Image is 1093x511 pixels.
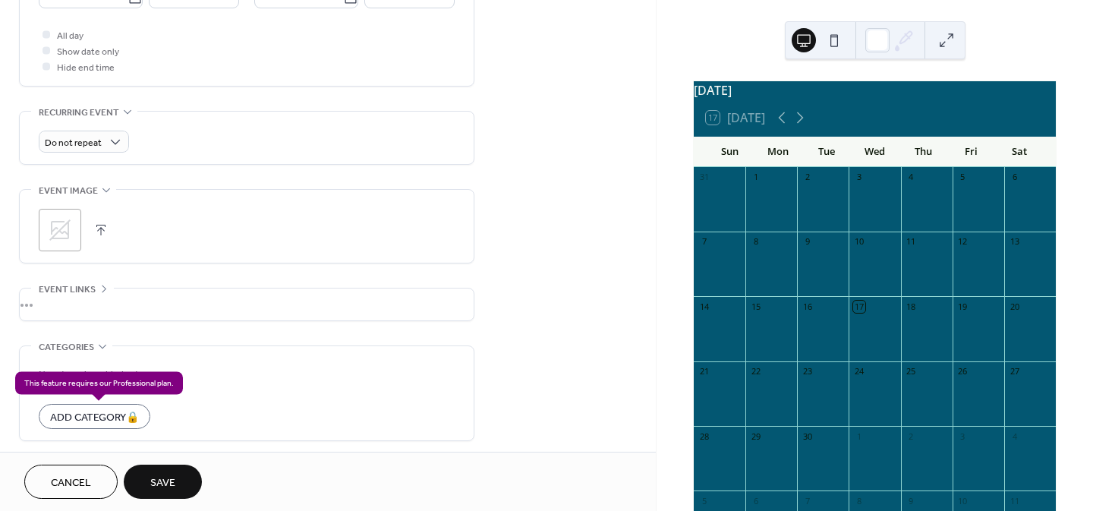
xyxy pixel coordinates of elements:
[802,495,813,506] div: 7
[24,465,118,499] button: Cancel
[1009,366,1020,377] div: 27
[754,137,803,167] div: Mon
[39,339,94,355] span: Categories
[957,366,969,377] div: 26
[906,172,917,183] div: 4
[899,137,947,167] div: Thu
[39,367,141,383] span: No categories added yet.
[750,366,761,377] div: 22
[802,431,813,442] div: 30
[1009,301,1020,312] div: 20
[39,183,98,199] span: Event image
[957,495,969,506] div: 10
[20,289,474,320] div: •••
[150,475,175,491] span: Save
[906,495,917,506] div: 9
[853,366,865,377] div: 24
[802,137,851,167] div: Tue
[39,105,119,121] span: Recurring event
[853,431,865,442] div: 1
[906,431,917,442] div: 2
[57,60,115,76] span: Hide end time
[906,366,917,377] div: 25
[851,137,899,167] div: Wed
[51,475,91,491] span: Cancel
[750,172,761,183] div: 1
[947,137,996,167] div: Fri
[750,236,761,248] div: 8
[15,372,183,395] span: This feature requires our Professional plan.
[706,137,754,167] div: Sun
[57,28,83,44] span: All day
[957,301,969,312] div: 19
[802,366,813,377] div: 23
[750,431,761,442] div: 29
[1009,236,1020,248] div: 13
[1009,172,1020,183] div: 6
[698,172,710,183] div: 31
[802,236,813,248] div: 9
[698,236,710,248] div: 7
[853,236,865,248] div: 10
[957,236,969,248] div: 12
[1009,431,1020,442] div: 4
[853,301,865,312] div: 17
[853,172,865,183] div: 3
[802,301,813,312] div: 16
[694,81,1056,99] div: [DATE]
[906,301,917,312] div: 18
[124,465,202,499] button: Save
[995,137,1044,167] div: Sat
[957,172,969,183] div: 5
[957,431,969,442] div: 3
[1009,495,1020,506] div: 11
[853,495,865,506] div: 8
[906,236,917,248] div: 11
[698,366,710,377] div: 21
[698,301,710,312] div: 14
[698,495,710,506] div: 5
[750,301,761,312] div: 15
[698,431,710,442] div: 28
[802,172,813,183] div: 2
[750,495,761,506] div: 6
[39,209,81,251] div: ;
[39,282,96,298] span: Event links
[45,134,102,152] span: Do not repeat
[57,44,119,60] span: Show date only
